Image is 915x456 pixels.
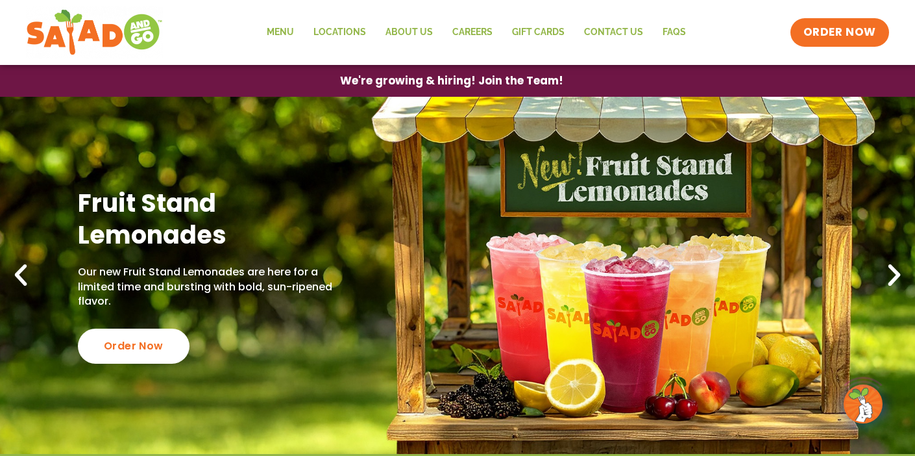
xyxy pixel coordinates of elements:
a: We're growing & hiring! Join the Team! [321,66,583,96]
p: Our new Fruit Stand Lemonades are here for a limited time and bursting with bold, sun-ripened fla... [78,265,354,309]
img: new-SAG-logo-768×292 [26,6,163,58]
a: ORDER NOW [790,18,889,47]
a: Menu [257,18,304,47]
div: Order Now [78,329,189,364]
a: Locations [304,18,376,47]
a: About Us [376,18,443,47]
nav: Menu [257,18,696,47]
a: Contact Us [574,18,653,47]
span: We're growing & hiring! Join the Team! [340,75,563,86]
a: GIFT CARDS [502,18,574,47]
a: Careers [443,18,502,47]
a: FAQs [653,18,696,47]
h2: Fruit Stand Lemonades [78,187,354,251]
span: ORDER NOW [803,25,876,40]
